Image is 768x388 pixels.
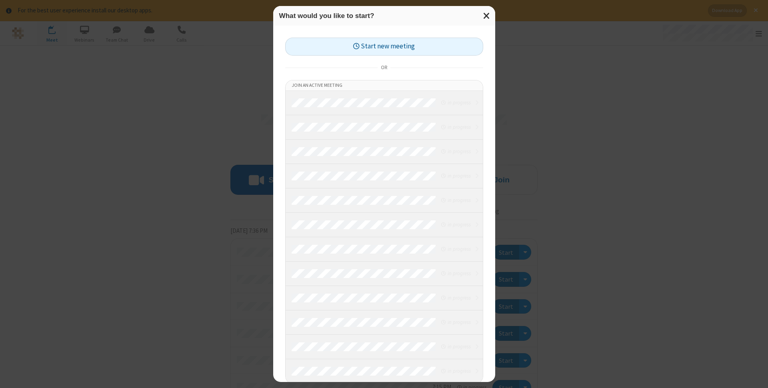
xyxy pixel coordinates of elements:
[441,172,470,180] em: in progress
[441,99,470,106] em: in progress
[441,318,470,326] em: in progress
[285,38,483,56] button: Start new meeting
[279,12,489,20] h3: What would you like to start?
[441,270,470,277] em: in progress
[286,80,483,91] li: Join an active meeting
[441,294,470,302] em: in progress
[441,367,470,375] em: in progress
[441,196,470,204] em: in progress
[441,221,470,228] em: in progress
[378,62,390,73] span: or
[441,123,470,131] em: in progress
[441,148,470,155] em: in progress
[478,6,495,26] button: Close modal
[441,343,470,350] em: in progress
[441,245,470,253] em: in progress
